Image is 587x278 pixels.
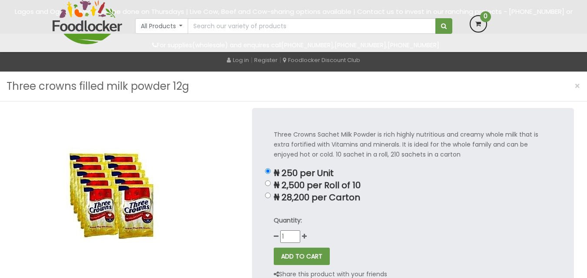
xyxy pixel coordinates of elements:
span: | [279,56,281,64]
a: Foodlocker Discount Club [283,56,360,64]
p: Three Crowns Sachet Milk Powder is rich highly nutritious and creamy whole milk that is extra for... [274,130,552,160]
input: ₦ 28,200 per Carton [265,193,271,198]
p: ₦ 2,500 per Roll of 10 [274,180,552,190]
button: Close [570,77,585,95]
input: ₦ 250 per Unit [265,168,271,174]
span: 0 [480,11,491,22]
h3: Three crowns filled milk powder 12g [7,78,189,95]
button: All Products [135,18,189,34]
span: | [251,56,252,64]
a: Register [254,56,278,64]
p: ₦ 28,200 per Carton [274,193,552,203]
input: Search our variety of products [188,18,435,34]
a: Log in [227,56,249,64]
p: ₦ 250 per Unit [274,168,552,178]
strong: Quantity: [274,216,302,225]
span: × [574,80,580,92]
input: ₦ 2,500 per Roll of 10 [265,180,271,186]
button: ADD TO CART [274,248,330,265]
